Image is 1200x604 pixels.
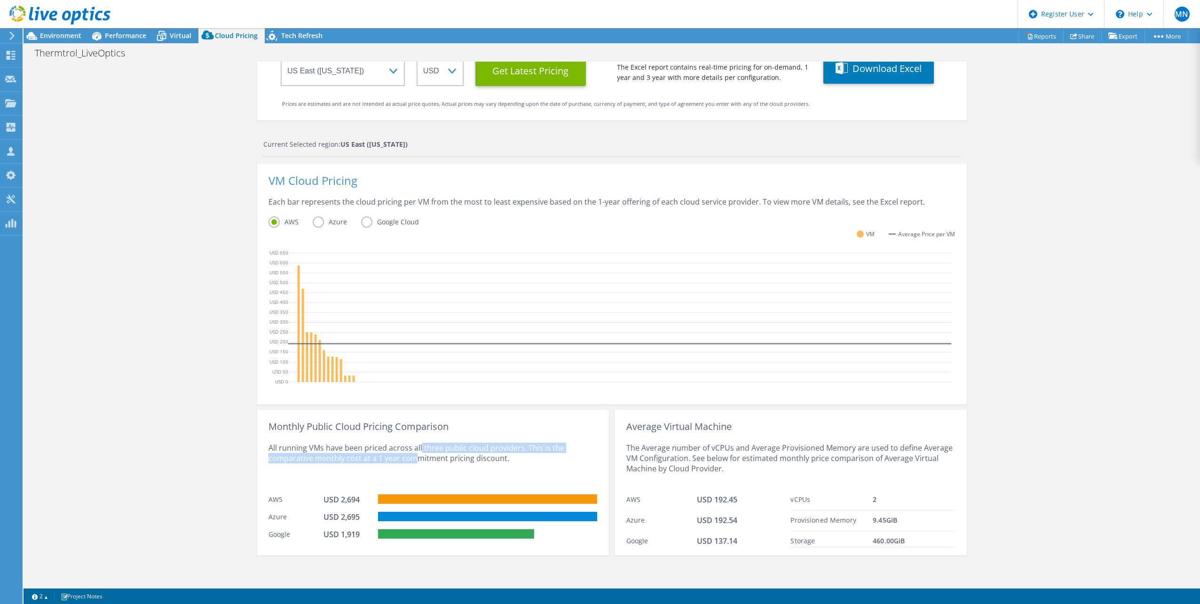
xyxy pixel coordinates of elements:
[697,536,737,546] span: USD 137.14
[475,56,586,86] button: Get Latest Pricing
[268,432,597,490] div: All running VMs have been priced across all three public cloud providers. This is the comparative...
[40,31,81,40] span: Environment
[269,328,288,335] text: USD 250
[269,259,288,265] text: USD 600
[1145,29,1188,43] a: More
[268,421,597,432] div: Monthly Public Cloud Pricing Comparison
[269,358,288,365] text: USD 100
[269,309,288,315] text: USD 350
[1116,10,1124,18] svg: \n
[626,516,645,525] span: Azure
[263,139,962,150] div: Current Selected region:
[790,516,856,525] span: Provisioned Memory
[626,495,640,504] span: AWS
[269,249,288,255] text: USD 650
[269,318,288,325] text: USD 300
[873,516,897,525] span: 9.45 GiB
[269,279,288,286] text: USD 500
[324,494,371,505] div: USD 2,694
[215,31,258,40] span: Cloud Pricing
[269,269,288,275] text: USD 550
[823,53,934,84] button: Download Excel
[269,348,288,355] text: USD 150
[626,432,955,490] div: The Average number of vCPUs and Average Provisioned Memory are used to define Average VM Configur...
[626,421,955,432] div: Average Virtual Machine
[268,216,313,228] label: AWS
[268,175,955,197] div: VM Cloud Pricing
[268,197,955,216] div: Each bar represents the cloud pricing per VM from the most to least expensive based on the 1-year...
[1101,29,1145,43] a: Export
[105,31,146,40] span: Performance
[324,529,371,540] div: USD 1,919
[873,536,905,545] span: 460.00 GiB
[25,590,55,602] a: 2
[617,62,812,83] div: The Excel report contains real-time pricing for on-demand, 1 year and 3 year with more details pe...
[1018,29,1064,43] a: Reports
[1063,29,1102,43] a: Share
[866,229,875,239] span: VM
[269,299,288,305] text: USD 400
[268,494,324,505] div: AWS
[281,31,323,40] span: Tech Refresh
[873,495,876,504] span: 2
[275,378,288,384] text: USD 0
[31,48,140,58] h1: Thermtrol_LiveOptics
[790,495,810,504] span: vCPUs
[626,536,648,545] span: Google
[54,590,109,602] a: Project Notes
[269,289,288,295] text: USD 450
[268,512,324,522] div: Azure
[898,229,955,239] span: Average Price per VM
[340,140,408,149] strong: US East ([US_STATE])
[269,338,288,345] text: USD 200
[697,515,737,525] span: USD 192.54
[170,31,191,40] span: Virtual
[361,216,433,228] label: Google Cloud
[282,99,941,109] div: Prices are estimates and are not intended as actual price quotes. Actual prices may vary dependin...
[1175,7,1190,22] span: MN
[313,216,361,228] label: Azure
[272,368,288,374] text: USD 50
[790,536,815,545] span: Storage
[697,494,737,505] span: USD 192.45
[324,512,371,522] div: USD 2,695
[268,529,324,540] div: Google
